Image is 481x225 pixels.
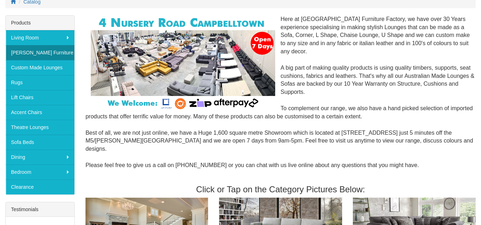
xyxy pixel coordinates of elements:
a: Bedroom [6,165,74,180]
a: Lift Chairs [6,90,74,105]
a: [PERSON_NAME] Furniture [6,45,74,60]
a: Living Room [6,30,74,45]
a: Accent Chairs [6,105,74,120]
div: Testimonials [6,202,74,217]
a: Theatre Lounges [6,120,74,135]
a: Sofa Beds [6,135,74,150]
a: Rugs [6,75,74,90]
a: Clearance [6,180,74,194]
a: Dining [6,150,74,165]
a: Custom Made Lounges [6,60,74,75]
img: Corner Modular Lounges [91,15,275,111]
h3: Click or Tap on the Category Pictures Below: [85,185,476,194]
div: Products [6,16,74,30]
div: Here at [GEOGRAPHIC_DATA] Furniture Factory, we have over 30 Years experience specialising in mak... [85,15,476,178]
